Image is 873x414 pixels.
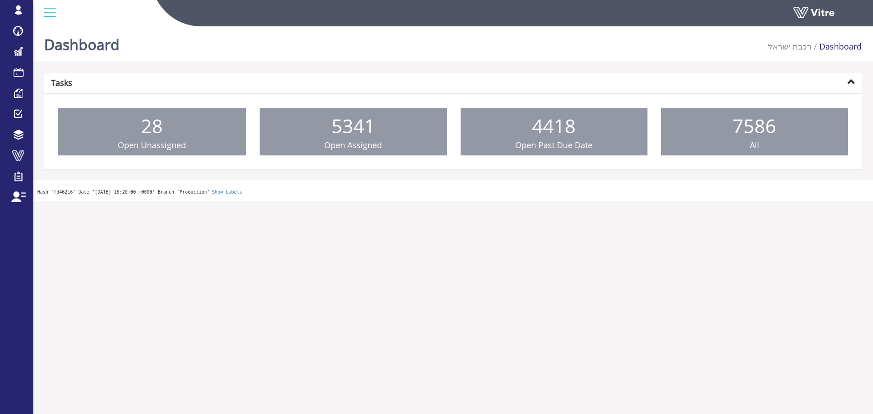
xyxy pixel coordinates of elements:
a: 28 Open Unassigned [58,108,246,156]
span: 7586 [733,113,776,139]
h1: Dashboard [44,23,120,61]
a: רכבת ישראל [768,41,812,52]
span: Open Past Due Date [515,140,592,150]
a: 7586 All [661,108,848,156]
span: 28 [141,113,163,139]
span: Open Unassigned [118,140,186,150]
a: 5341 Open Assigned [260,108,447,156]
span: All [750,140,759,150]
span: Hash 'fd46216' Date '[DATE] 15:20:00 +0000' Branch 'Production' [37,190,210,195]
li: Dashboard [812,41,862,53]
a: Show Labels [212,190,242,195]
a: 4418 Open Past Due Date [461,108,647,156]
span: 5341 [331,113,375,139]
span: 4418 [532,113,576,139]
span: Open Assigned [324,140,382,150]
strong: Tasks [51,77,72,88]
